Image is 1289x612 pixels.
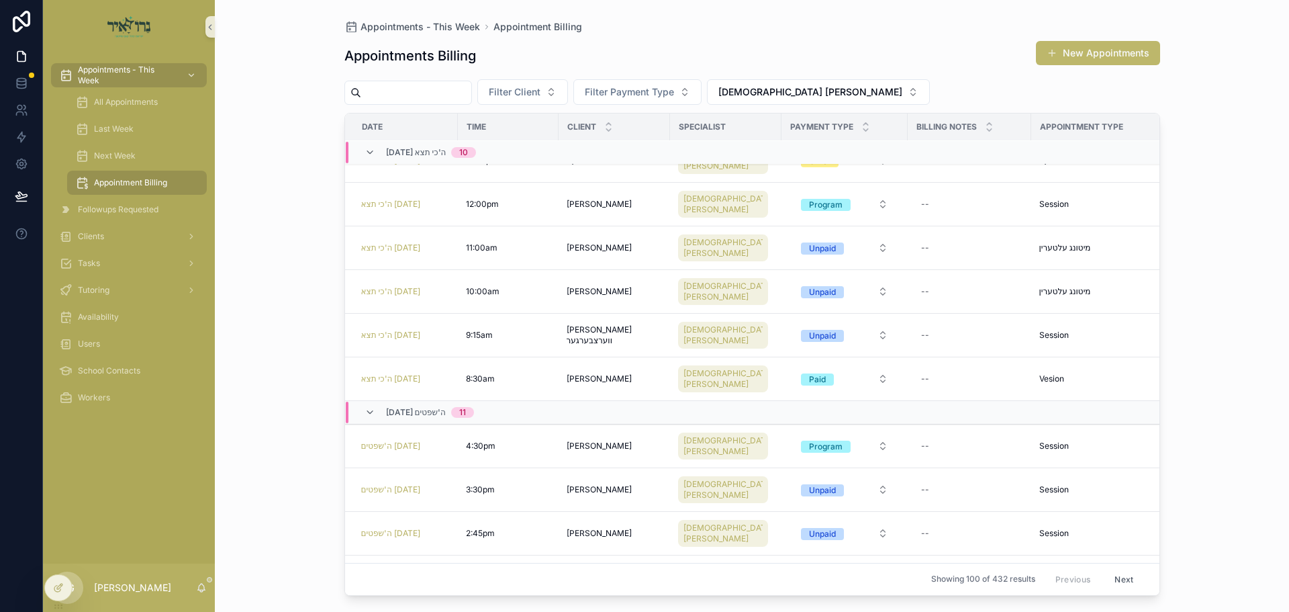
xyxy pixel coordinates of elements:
[51,63,207,87] a: Appointments - This Week
[678,319,773,351] a: [DEMOGRAPHIC_DATA] [PERSON_NAME]
[916,435,1023,457] a: --
[790,521,899,545] button: Select Button
[361,286,421,297] a: ה'כי תצא [DATE]
[466,528,495,539] span: 2:45pm
[790,477,900,502] a: Select Button
[78,392,110,403] span: Workers
[1039,330,1069,341] span: Session
[78,312,119,322] span: Availability
[78,339,100,349] span: Users
[43,54,215,564] div: scrollable content
[1039,243,1156,253] a: מיטונג עלטערין
[809,199,843,211] div: Program
[361,20,480,34] span: Appointments - This Week
[361,484,420,495] a: ה'שפטים [DATE]
[466,484,495,495] span: 3:30pm
[678,520,768,547] a: [DEMOGRAPHIC_DATA] [PERSON_NAME]
[477,79,568,105] button: Select Button
[67,90,207,114] a: All Appointments
[790,433,900,459] a: Select Button
[683,193,763,215] span: [DEMOGRAPHIC_DATA] [PERSON_NAME]
[51,386,207,410] a: Workers
[679,122,726,132] span: Specialist
[567,374,632,384] span: [PERSON_NAME]
[707,79,930,105] button: Select Button
[921,286,929,297] div: --
[94,177,167,188] span: Appointment Billing
[78,204,158,215] span: Followups Requested
[1040,122,1123,132] span: Appointment Type
[78,365,140,376] span: School Contacts
[916,122,977,132] span: Billing Notes
[107,16,151,38] img: App logo
[361,330,450,341] a: ה'כי תצא [DATE]
[51,251,207,275] a: Tasks
[916,324,1023,346] a: --
[921,330,929,341] div: --
[1039,484,1156,495] a: Session
[1039,243,1091,253] span: מיטונג עלטערין
[361,199,421,210] span: ה'כי תצא [DATE]
[386,407,446,418] span: [DATE] ה'שפטים
[1039,441,1069,451] span: Session
[678,561,773,593] a: [DEMOGRAPHIC_DATA] [PERSON_NAME]
[921,243,929,253] div: --
[466,199,499,210] span: 12:00pm
[94,97,158,107] span: All Appointments
[678,191,768,218] a: [DEMOGRAPHIC_DATA] [PERSON_NAME]
[790,235,900,261] a: Select Button
[678,474,773,506] a: [DEMOGRAPHIC_DATA] [PERSON_NAME]
[361,528,420,539] a: ה'שפטים [DATE]
[78,258,100,269] span: Tasks
[567,199,632,210] span: [PERSON_NAME]
[466,286,499,297] span: 10:00am
[921,199,929,210] div: --
[344,46,476,65] h1: Appointments Billing
[1039,286,1091,297] span: מיטונג עלטערין
[361,441,420,451] span: ה'שפטים [DATE]
[466,441,495,451] span: 4:30pm
[921,441,929,451] div: --
[718,85,902,99] span: [DEMOGRAPHIC_DATA] [PERSON_NAME]
[678,275,773,308] a: [DEMOGRAPHIC_DATA] [PERSON_NAME]
[790,279,899,304] button: Select Button
[931,574,1035,585] span: Showing 100 of 432 results
[567,528,662,539] a: [PERSON_NAME]
[790,122,853,132] span: Payment Type
[567,484,662,495] a: [PERSON_NAME]
[466,374,551,384] a: 8:30am
[683,435,763,457] span: [DEMOGRAPHIC_DATA] [PERSON_NAME]
[67,117,207,141] a: Last Week
[361,374,421,384] a: ה'כי תצא [DATE]
[678,188,773,220] a: [DEMOGRAPHIC_DATA] [PERSON_NAME]
[921,528,929,539] div: --
[678,476,768,503] a: [DEMOGRAPHIC_DATA] [PERSON_NAME]
[585,85,674,99] span: Filter Payment Type
[467,122,486,132] span: Time
[466,484,551,495] a: 3:30pm
[67,144,207,168] a: Next Week
[916,368,1023,390] a: --
[916,281,1023,302] a: --
[567,441,632,451] span: [PERSON_NAME]
[790,236,899,260] button: Select Button
[51,278,207,302] a: Tutoring
[1039,199,1069,210] span: Session
[466,441,551,451] a: 4:30pm
[1036,41,1160,65] a: New Appointments
[678,363,773,395] a: [DEMOGRAPHIC_DATA] [PERSON_NAME]
[51,198,207,222] a: Followups Requested
[683,281,763,302] span: [DEMOGRAPHIC_DATA] [PERSON_NAME]
[567,286,632,297] span: [PERSON_NAME]
[78,285,109,296] span: Tutoring
[493,20,582,34] span: Appointment Billing
[94,150,136,161] span: Next Week
[790,478,899,502] button: Select Button
[683,324,763,346] span: [DEMOGRAPHIC_DATA] [PERSON_NAME]
[567,484,632,495] span: [PERSON_NAME]
[567,324,662,346] span: [PERSON_NAME] ווערצבערגער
